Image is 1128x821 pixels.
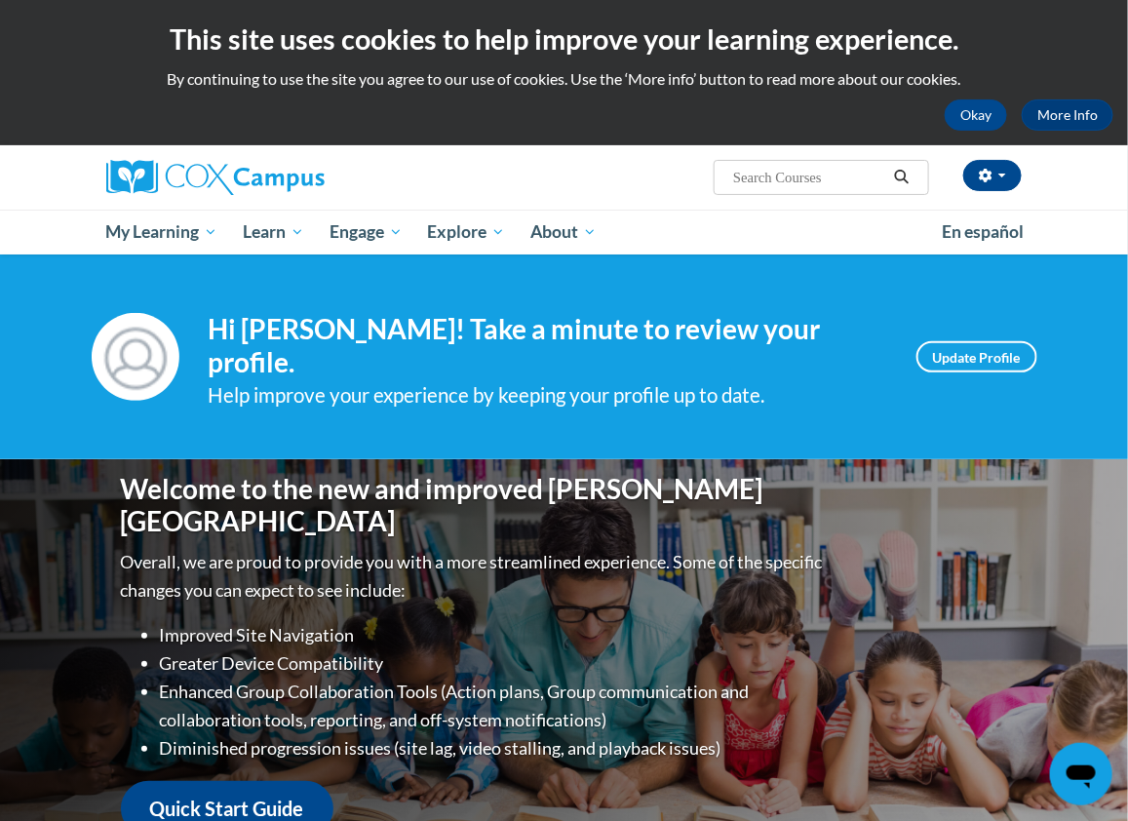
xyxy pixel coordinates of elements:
button: Account Settings [963,160,1022,191]
a: My Learning [94,210,231,254]
button: Okay [945,99,1007,131]
li: Enhanced Group Collaboration Tools (Action plans, Group communication and collaboration tools, re... [160,678,828,734]
img: Cox Campus [106,160,325,195]
li: Improved Site Navigation [160,621,828,649]
div: Help improve your experience by keeping your profile up to date. [209,379,887,411]
p: Overall, we are proud to provide you with a more streamlined experience. Some of the specific cha... [121,548,828,605]
h1: Welcome to the new and improved [PERSON_NAME][GEOGRAPHIC_DATA] [121,473,828,538]
input: Search Courses [731,166,887,189]
a: More Info [1022,99,1113,131]
li: Greater Device Compatibility [160,649,828,678]
img: Profile Image [92,313,179,401]
h2: This site uses cookies to help improve your learning experience. [15,20,1113,59]
span: My Learning [105,220,217,244]
a: Update Profile [916,341,1037,372]
a: Engage [317,210,415,254]
a: About [518,210,609,254]
a: En español [930,212,1037,253]
span: Explore [427,220,505,244]
div: Main menu [92,210,1037,254]
iframe: Button to launch messaging window [1050,743,1112,805]
a: Cox Campus [106,160,392,195]
li: Diminished progression issues (site lag, video stalling, and playback issues) [160,734,828,762]
a: Explore [414,210,518,254]
span: Learn [243,220,304,244]
h4: Hi [PERSON_NAME]! Take a minute to review your profile. [209,313,887,378]
span: About [530,220,597,244]
span: Engage [330,220,403,244]
button: Search [887,166,916,189]
a: Learn [230,210,317,254]
p: By continuing to use the site you agree to our use of cookies. Use the ‘More info’ button to read... [15,68,1113,90]
span: En español [943,221,1025,242]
